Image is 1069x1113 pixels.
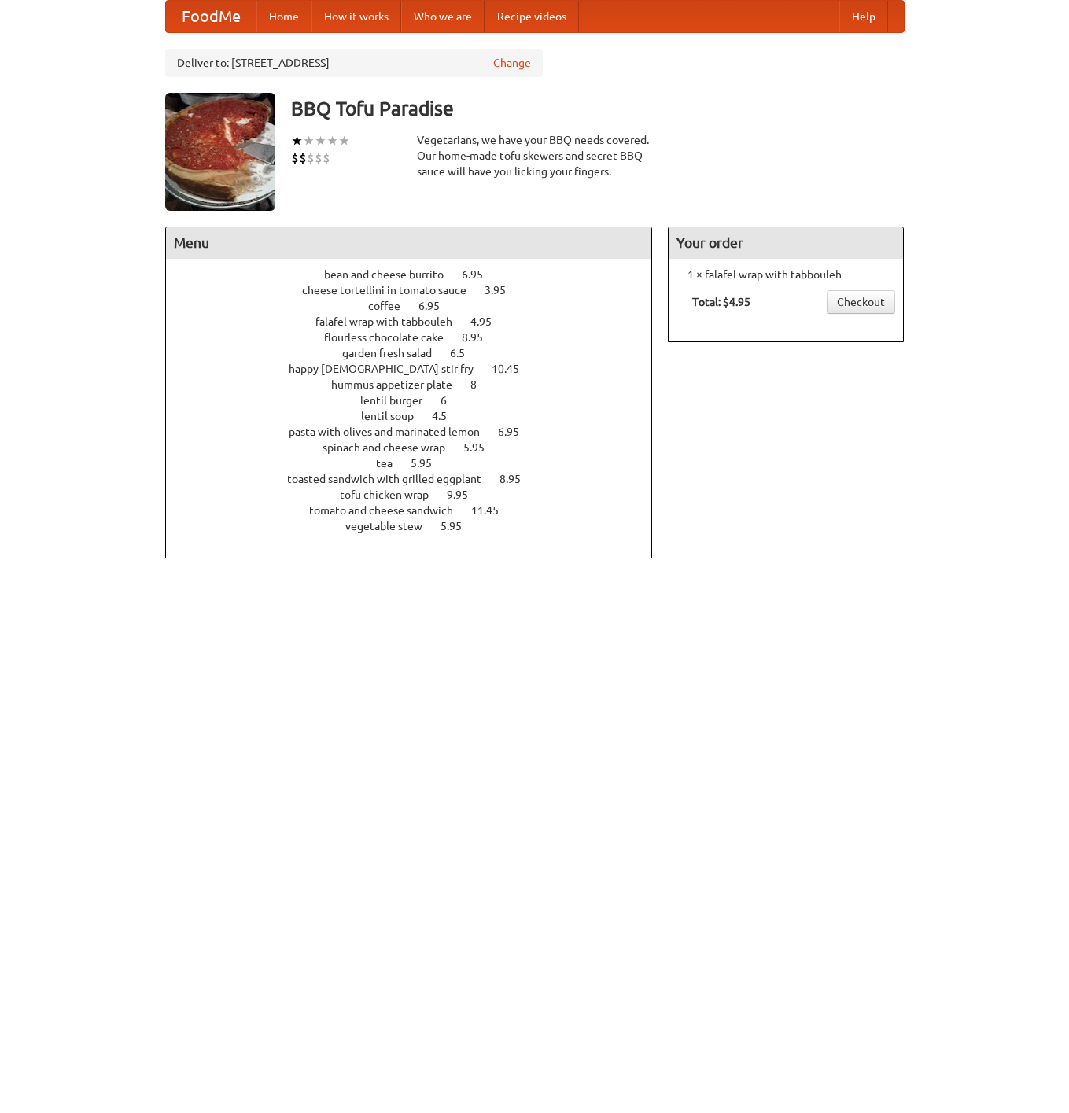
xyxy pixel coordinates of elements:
[368,300,416,312] span: coffee
[669,227,903,259] h4: Your order
[493,55,531,71] a: Change
[340,488,497,501] a: tofu chicken wrap 9.95
[289,426,548,438] a: pasta with olives and marinated lemon 6.95
[411,457,448,470] span: 5.95
[287,473,497,485] span: toasted sandwich with grilled eggplant
[462,268,499,281] span: 6.95
[311,1,401,32] a: How it works
[324,331,459,344] span: flourless chocolate cake
[302,284,482,297] span: cheese tortellini in tomato sauce
[291,132,303,149] li: ★
[340,488,444,501] span: tofu chicken wrap
[360,394,438,407] span: lentil burger
[289,426,496,438] span: pasta with olives and marinated lemon
[492,363,535,375] span: 10.45
[166,227,652,259] h4: Menu
[291,149,299,167] li: $
[324,268,512,281] a: bean and cheese burrito 6.95
[315,132,326,149] li: ★
[345,520,438,533] span: vegetable stew
[324,268,459,281] span: bean and cheese burrito
[289,363,489,375] span: happy [DEMOGRAPHIC_DATA] stir fry
[307,149,315,167] li: $
[418,300,455,312] span: 6.95
[470,378,492,391] span: 8
[361,410,476,422] a: lentil soup 4.5
[360,394,476,407] a: lentil burger 6
[323,441,514,454] a: spinach and cheese wrap 5.95
[485,284,522,297] span: 3.95
[499,473,536,485] span: 8.95
[441,394,463,407] span: 6
[450,347,481,359] span: 6.5
[692,296,750,308] b: Total: $4.95
[676,267,895,282] li: 1 × falafel wrap with tabbouleh
[323,149,330,167] li: $
[417,132,653,179] div: Vegetarians, we have your BBQ needs covered. Our home-made tofu skewers and secret BBQ sauce will...
[376,457,408,470] span: tea
[401,1,485,32] a: Who we are
[309,504,469,517] span: tomato and cheese sandwich
[299,149,307,167] li: $
[323,441,461,454] span: spinach and cheese wrap
[315,315,521,328] a: falafel wrap with tabbouleh 4.95
[309,504,528,517] a: tomato and cheese sandwich 11.45
[345,520,491,533] a: vegetable stew 5.95
[315,149,323,167] li: $
[324,331,512,344] a: flourless chocolate cake 8.95
[289,363,548,375] a: happy [DEMOGRAPHIC_DATA] stir fry 10.45
[331,378,506,391] a: hummus appetizer plate 8
[256,1,311,32] a: Home
[165,93,275,211] img: angular.jpg
[368,300,469,312] a: coffee 6.95
[485,1,579,32] a: Recipe videos
[342,347,448,359] span: garden fresh salad
[498,426,535,438] span: 6.95
[839,1,888,32] a: Help
[432,410,463,422] span: 4.5
[331,378,468,391] span: hummus appetizer plate
[376,457,461,470] a: tea 5.95
[165,49,543,77] div: Deliver to: [STREET_ADDRESS]
[463,441,500,454] span: 5.95
[361,410,429,422] span: lentil soup
[471,504,514,517] span: 11.45
[303,132,315,149] li: ★
[315,315,468,328] span: falafel wrap with tabbouleh
[302,284,535,297] a: cheese tortellini in tomato sauce 3.95
[291,93,905,124] h3: BBQ Tofu Paradise
[470,315,507,328] span: 4.95
[827,290,895,314] a: Checkout
[462,331,499,344] span: 8.95
[447,488,484,501] span: 9.95
[326,132,338,149] li: ★
[287,473,550,485] a: toasted sandwich with grilled eggplant 8.95
[342,347,494,359] a: garden fresh salad 6.5
[338,132,350,149] li: ★
[441,520,477,533] span: 5.95
[166,1,256,32] a: FoodMe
